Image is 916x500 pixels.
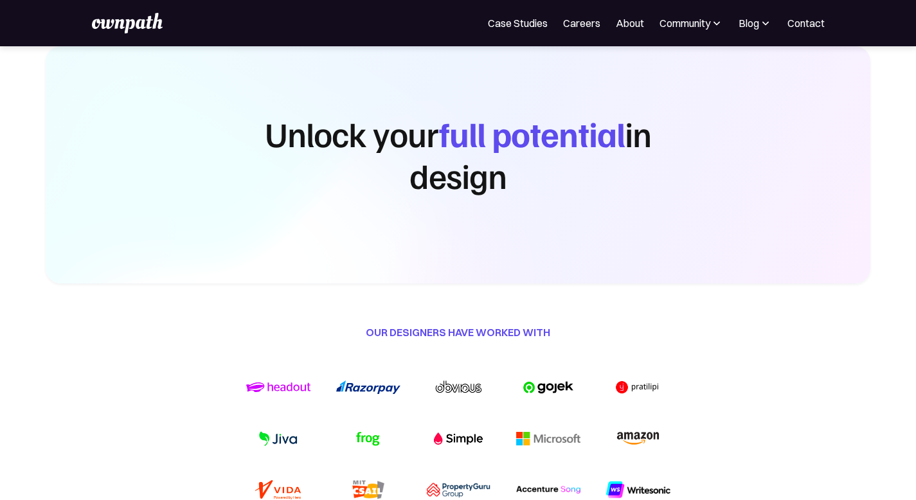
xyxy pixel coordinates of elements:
[739,15,759,31] div: Blog
[660,15,723,31] div: Community
[563,15,600,31] a: Careers
[787,15,825,31] a: Contact
[246,480,310,499] img: vida by hero logo
[336,377,400,397] img: Razorpay logo
[426,377,490,397] img: obvious logo
[739,15,772,31] div: Blog
[606,377,670,397] img: pratilipi logo
[246,429,310,448] img: jiva logo
[265,111,438,155] strong: Unlock your
[488,15,548,31] a: Case Studies
[438,111,625,155] strong: full potential
[660,15,710,31] div: Community
[426,429,490,448] img: Simple's brand logo
[336,429,400,448] img: frog design logo
[616,15,644,31] a: About
[409,111,651,197] strong: in design
[516,377,580,397] img: gojek logo
[366,325,550,340] div: our Designers have worked with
